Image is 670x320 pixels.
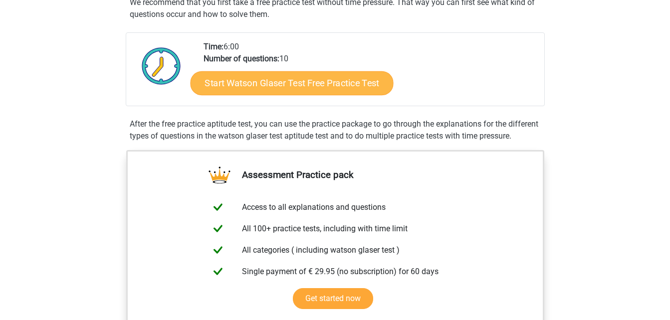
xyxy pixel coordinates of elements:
[204,54,279,63] b: Number of questions:
[293,288,373,309] a: Get started now
[190,71,393,95] a: Start Watson Glaser Test Free Practice Test
[196,41,544,106] div: 6:00 10
[204,42,223,51] b: Time:
[136,41,187,91] img: Clock
[126,118,545,142] div: After the free practice aptitude test, you can use the practice package to go through the explana...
